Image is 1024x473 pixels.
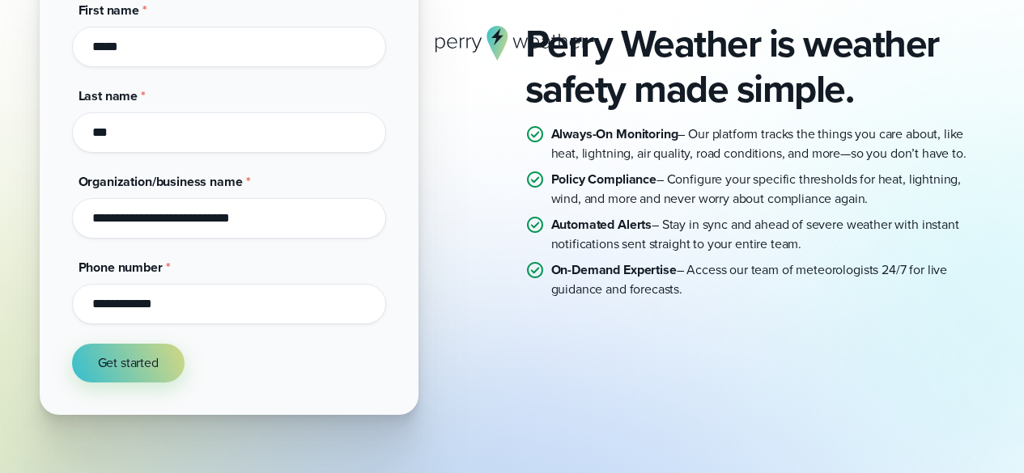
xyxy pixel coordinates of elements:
h2: Perry Weather is weather safety made simple. [525,21,985,112]
span: Last name [79,87,138,105]
p: – Our platform tracks the things you care about, like heat, lightning, air quality, road conditio... [551,125,985,163]
p: – Access our team of meteorologists 24/7 for live guidance and forecasts. [551,260,985,299]
strong: Automated Alerts [551,215,652,234]
p: – Configure your specific thresholds for heat, lightning, wind, and more and never worry about co... [551,170,985,209]
strong: On-Demand Expertise [551,260,677,279]
strong: Policy Compliance [551,170,656,188]
p: – Stay in sync and ahead of severe weather with instant notifications sent straight to your entir... [551,215,985,254]
button: Get started [72,344,185,382]
span: Phone number [79,258,163,277]
span: First name [79,1,139,19]
span: Get started [98,353,159,373]
strong: Always-On Monitoring [551,125,678,143]
span: Organization/business name [79,172,243,191]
